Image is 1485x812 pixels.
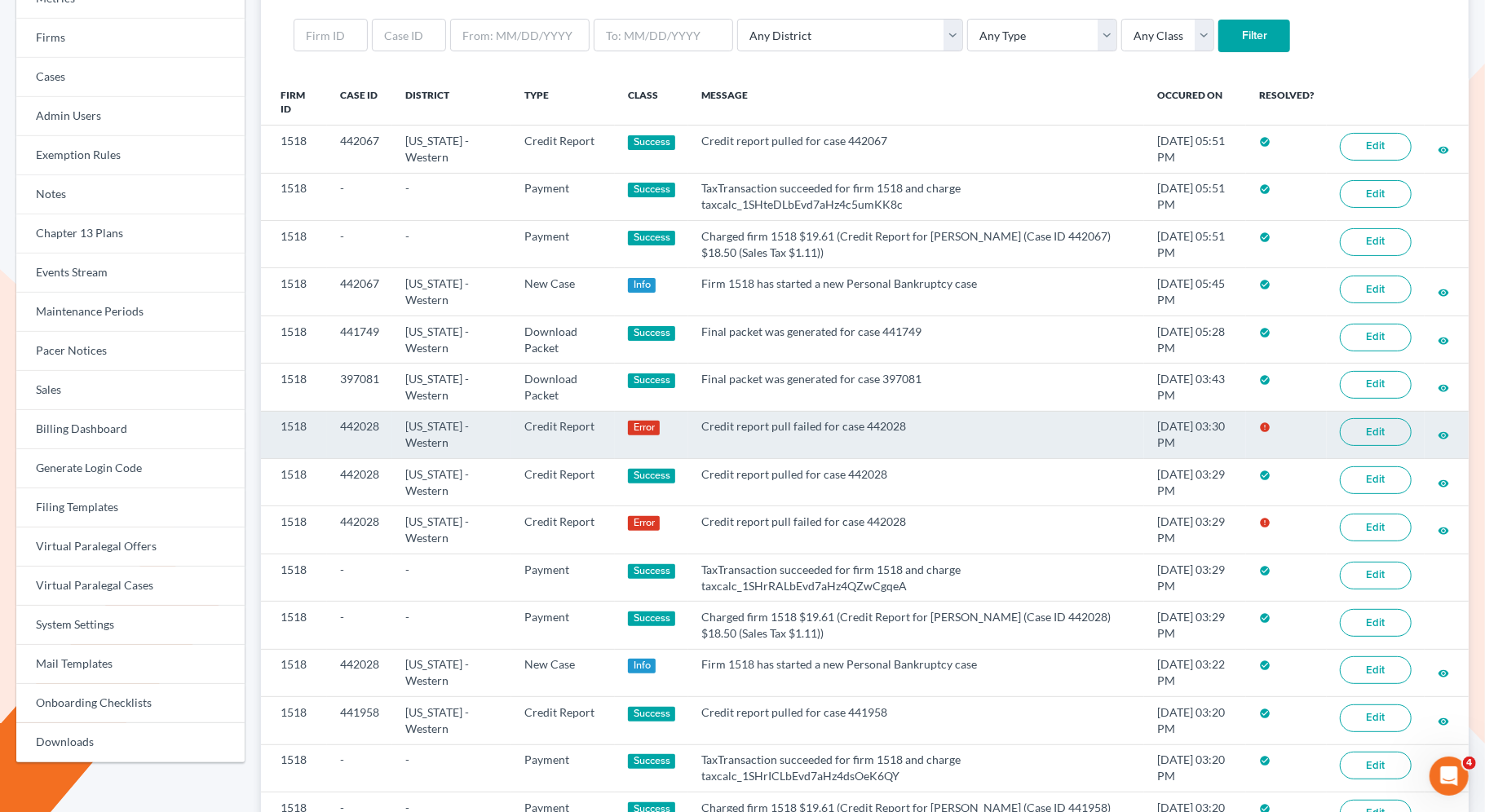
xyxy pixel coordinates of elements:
td: [DATE] 03:43 PM [1144,364,1246,411]
td: - [327,173,392,220]
td: 1518 [261,364,327,411]
a: Edit [1340,656,1412,684]
i: check_circle [1259,136,1271,148]
td: [DATE] 03:29 PM [1144,506,1246,554]
td: Credit report pull failed for case 442028 [688,506,1144,554]
i: visibility [1438,478,1449,489]
a: Admin Users [16,97,245,136]
td: [DATE] 05:51 PM [1144,126,1246,173]
td: 1518 [261,221,327,268]
a: Edit [1340,704,1412,732]
i: check_circle [1259,374,1271,386]
a: Events Stream [16,254,245,293]
th: Firm ID [261,78,327,126]
td: [US_STATE] - Western [392,411,511,458]
a: Notes [16,175,245,214]
a: Sales [16,371,245,410]
i: check_circle [1259,279,1271,290]
div: Success [628,373,675,388]
td: 1518 [261,173,327,220]
td: 1518 [261,697,327,744]
td: 441958 [327,697,392,744]
a: Downloads [16,723,245,762]
a: Edit [1340,752,1412,779]
i: visibility [1438,382,1449,394]
td: 442028 [327,459,392,506]
td: Payment [511,173,616,220]
td: - [392,744,511,792]
i: check_circle [1259,612,1271,624]
a: Firms [16,19,245,58]
td: [DATE] 05:51 PM [1144,173,1246,220]
i: error [1259,517,1271,528]
a: System Settings [16,606,245,645]
i: visibility [1438,430,1449,441]
th: Resolved? [1246,78,1327,126]
div: Success [628,707,675,722]
div: Success [628,611,675,626]
a: Edit [1340,514,1412,541]
td: Final packet was generated for case 397081 [688,364,1144,411]
a: Edit [1340,180,1412,208]
input: Case ID [372,19,446,51]
i: visibility [1438,716,1449,727]
td: Credit report pulled for case 442067 [688,126,1144,173]
td: - [392,554,511,601]
th: Type [511,78,616,126]
td: 442028 [327,649,392,696]
td: Credit report pulled for case 441958 [688,697,1144,744]
i: check_circle [1259,470,1271,481]
td: - [327,221,392,268]
a: Filing Templates [16,488,245,527]
td: 442028 [327,411,392,458]
td: 1518 [261,459,327,506]
td: 397081 [327,364,392,411]
div: Error [628,516,660,531]
i: visibility [1438,144,1449,156]
td: Payment [511,744,616,792]
th: District [392,78,511,126]
td: [DATE] 03:22 PM [1144,649,1246,696]
a: visibility [1438,142,1449,156]
a: visibility [1438,333,1449,346]
a: Exemption Rules [16,136,245,175]
a: Maintenance Periods [16,293,245,332]
td: [DATE] 05:51 PM [1144,221,1246,268]
th: Class [615,78,688,126]
input: To: MM/DD/YYYY [594,19,733,51]
input: Firm ID [294,19,368,51]
td: [DATE] 05:28 PM [1144,316,1246,363]
td: Download Packet [511,316,616,363]
i: visibility [1438,668,1449,679]
td: 1518 [261,268,327,316]
td: Credit Report [511,126,616,173]
th: Case ID [327,78,392,126]
div: Error [628,421,660,435]
input: Filter [1218,20,1290,52]
div: Success [628,754,675,769]
i: check_circle [1259,755,1271,766]
td: 1518 [261,126,327,173]
a: Edit [1340,609,1412,637]
td: TaxTransaction succeeded for firm 1518 and charge taxcalc_1SHteDLbEvd7aHz4c5umKK8c [688,173,1144,220]
td: [US_STATE] - Western [392,649,511,696]
a: Edit [1340,371,1412,399]
td: Download Packet [511,364,616,411]
td: 1518 [261,649,327,696]
td: [US_STATE] - Western [392,316,511,363]
iframe: Intercom live chat [1430,757,1469,796]
a: Chapter 13 Plans [16,214,245,254]
div: Success [628,469,675,483]
td: [DATE] 03:30 PM [1144,411,1246,458]
td: [DATE] 05:45 PM [1144,268,1246,316]
td: Charged firm 1518 $19.61 (Credit Report for [PERSON_NAME] (Case ID 442028) $18.50 (Sales Tax $1.11)) [688,602,1144,649]
td: New Case [511,649,616,696]
th: Message [688,78,1144,126]
td: Payment [511,221,616,268]
a: Edit [1340,133,1412,161]
td: [US_STATE] - Western [392,697,511,744]
td: [DATE] 03:29 PM [1144,459,1246,506]
td: [US_STATE] - Western [392,126,511,173]
td: 1518 [261,506,327,554]
a: Edit [1340,276,1412,303]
